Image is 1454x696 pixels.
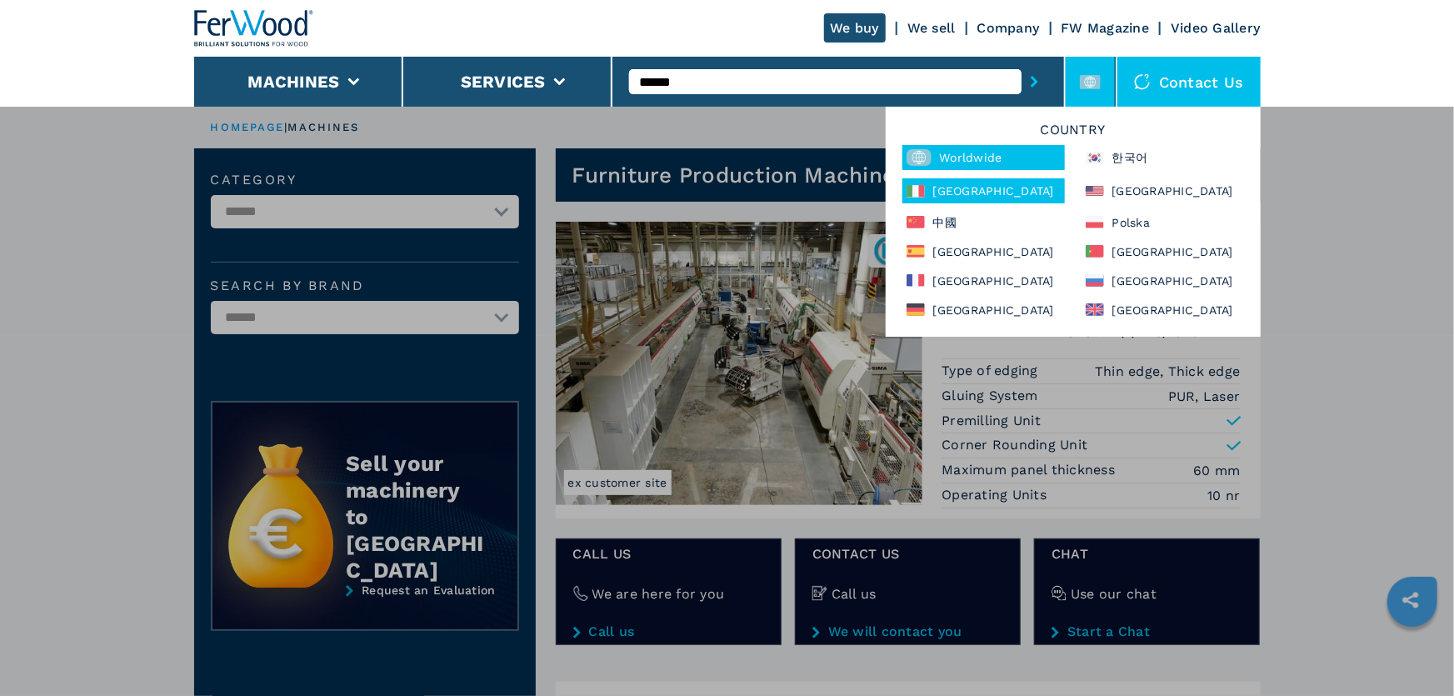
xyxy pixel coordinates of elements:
a: Video Gallery [1171,20,1260,36]
div: [GEOGRAPHIC_DATA] [902,299,1065,320]
img: Contact us [1134,73,1151,90]
div: [GEOGRAPHIC_DATA] [1082,178,1244,203]
button: Machines [248,72,340,92]
div: [GEOGRAPHIC_DATA] [1082,299,1244,320]
a: FW Magazine [1062,20,1150,36]
div: [GEOGRAPHIC_DATA] [902,241,1065,262]
div: 한국어 [1082,145,1244,170]
img: Ferwood [194,10,314,47]
div: [GEOGRAPHIC_DATA] [1082,241,1244,262]
div: 中國 [902,212,1065,233]
div: [GEOGRAPHIC_DATA] [1082,270,1244,291]
div: [GEOGRAPHIC_DATA] [902,178,1065,203]
a: We buy [824,13,887,43]
h6: Country [894,123,1252,145]
button: submit-button [1022,63,1047,101]
div: [GEOGRAPHIC_DATA] [902,270,1065,291]
a: We sell [907,20,956,36]
button: Services [461,72,546,92]
div: Contact us [1117,57,1261,107]
div: Worldwide [902,145,1065,170]
div: Polska [1082,212,1244,233]
a: Company [977,20,1040,36]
